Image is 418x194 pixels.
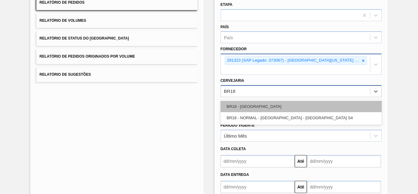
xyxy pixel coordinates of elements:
[36,49,197,64] button: Relatório de Pedidos Originados por Volume
[221,78,244,83] label: Cervejaria
[221,181,295,193] input: dd/mm/yyyy
[307,155,381,167] input: dd/mm/yyyy
[221,112,382,124] div: BR18 - NORMAL - [GEOGRAPHIC_DATA] - [GEOGRAPHIC_DATA] S4
[221,2,233,7] label: Etapa
[221,123,255,127] label: Período Vigente
[39,54,135,59] span: Relatório de Pedidos Originados por Volume
[224,133,247,139] div: Último Mês
[225,57,360,64] div: 291323 (SAP Legado: 373067) - [GEOGRAPHIC_DATA][US_STATE] INDUSTRIA
[221,25,229,29] label: País
[295,181,307,193] button: Até
[39,18,86,23] span: Relatório de Volumes
[39,0,84,5] span: Relatório de Pedidos
[36,67,197,82] button: Relatório de Sugestões
[221,147,246,151] span: Data coleta
[36,13,197,28] button: Relatório de Volumes
[221,155,295,167] input: dd/mm/yyyy
[39,36,129,40] span: Relatório de Status do [GEOGRAPHIC_DATA]
[221,101,382,112] div: BR18 - [GEOGRAPHIC_DATA]
[307,181,381,193] input: dd/mm/yyyy
[221,173,249,177] span: Data entrega
[36,31,197,46] button: Relatório de Status do [GEOGRAPHIC_DATA]
[295,155,307,167] button: Até
[39,72,91,77] span: Relatório de Sugestões
[224,35,233,40] div: País
[221,47,247,51] label: Fornecedor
